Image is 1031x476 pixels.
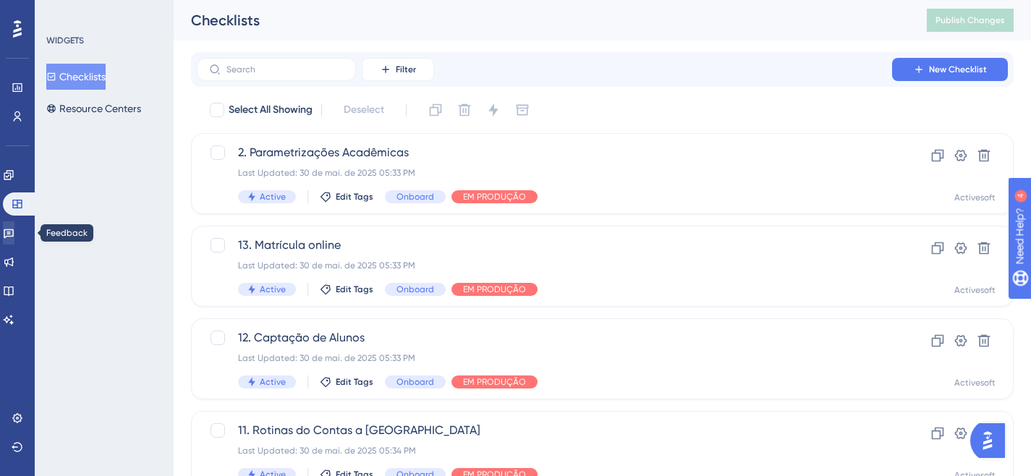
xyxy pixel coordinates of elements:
[229,101,313,119] span: Select All Showing
[46,64,106,90] button: Checklists
[935,14,1005,26] span: Publish Changes
[260,376,286,388] span: Active
[260,191,286,203] span: Active
[260,284,286,295] span: Active
[101,7,105,19] div: 4
[238,167,851,179] div: Last Updated: 30 de mai. de 2025 05:33 PM
[320,191,373,203] button: Edit Tags
[320,376,373,388] button: Edit Tags
[396,284,434,295] span: Onboard
[929,64,987,75] span: New Checklist
[954,377,996,388] div: Activesoft
[320,284,373,295] button: Edit Tags
[336,191,373,203] span: Edit Tags
[46,35,84,46] div: WIDGETS
[954,284,996,296] div: Activesoft
[336,284,373,295] span: Edit Tags
[362,58,434,81] button: Filter
[970,419,1014,462] iframe: UserGuiding AI Assistant Launcher
[396,376,434,388] span: Onboard
[238,352,851,364] div: Last Updated: 30 de mai. de 2025 05:33 PM
[46,95,141,122] button: Resource Centers
[463,376,526,388] span: EM PRODUÇÃO
[463,284,526,295] span: EM PRODUÇÃO
[927,9,1014,32] button: Publish Changes
[954,192,996,203] div: Activesoft
[238,260,851,271] div: Last Updated: 30 de mai. de 2025 05:33 PM
[226,64,344,75] input: Search
[191,10,891,30] div: Checklists
[331,97,397,123] button: Deselect
[238,445,851,456] div: Last Updated: 30 de mai. de 2025 05:34 PM
[238,329,851,347] span: 12. Captação de Alunos
[336,376,373,388] span: Edit Tags
[238,422,851,439] span: 11. Rotinas do Contas a [GEOGRAPHIC_DATA]
[463,191,526,203] span: EM PRODUÇÃO
[238,237,851,254] span: 13. Matrícula online
[34,4,90,21] span: Need Help?
[238,144,851,161] span: 2. Parametrizações Acadêmicas
[892,58,1008,81] button: New Checklist
[396,64,416,75] span: Filter
[396,191,434,203] span: Onboard
[344,101,384,119] span: Deselect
